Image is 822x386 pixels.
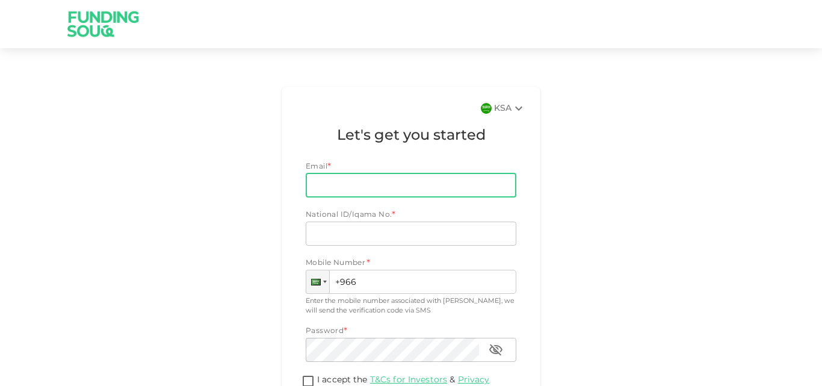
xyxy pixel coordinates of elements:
[306,258,365,270] span: Mobile Number
[306,328,344,335] span: Password
[306,163,327,170] span: Email
[306,125,516,147] h1: Let's get you started
[494,101,526,116] div: KSA
[306,211,392,219] span: National ID/Iqama No.
[306,270,329,293] div: Saudi Arabia: + 966
[370,376,447,384] a: T&Cs for Investors
[306,296,516,316] div: Enter the mobile number associated with [PERSON_NAME], we will send the verification code via SMS
[306,338,479,362] input: password
[481,103,492,114] img: flag-sa.b9a346574cdc8950dd34b50780441f57.svg
[306,222,516,246] input: nationalId
[306,173,503,198] input: email
[306,270,516,294] input: 1 (702) 123-4567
